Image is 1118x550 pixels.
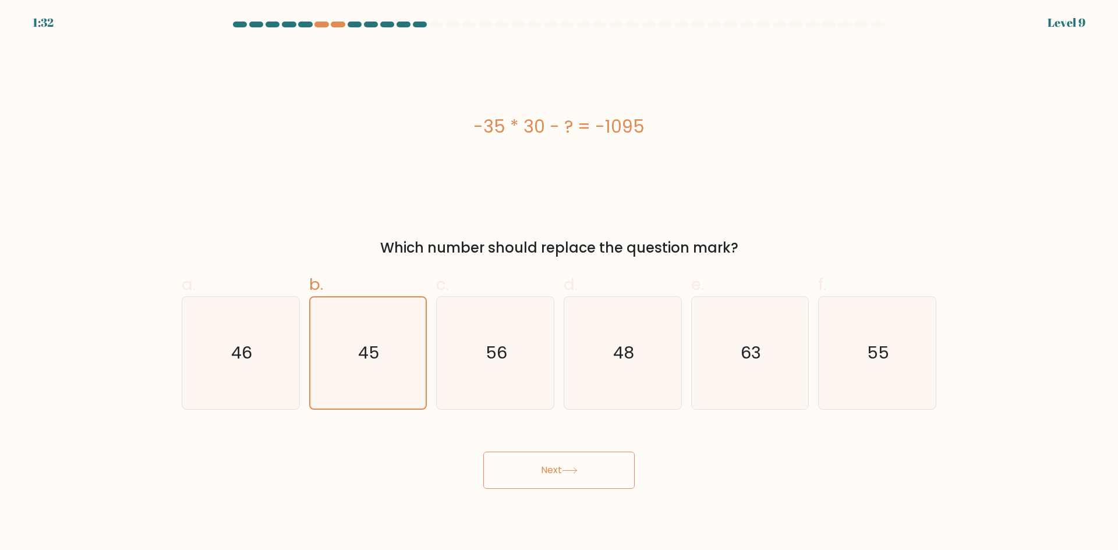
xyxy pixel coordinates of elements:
[1048,14,1085,31] div: Level 9
[613,341,634,364] text: 48
[564,273,578,296] span: d.
[436,273,449,296] span: c.
[309,273,323,296] span: b.
[182,273,196,296] span: a.
[33,14,54,31] div: 1:32
[741,341,761,364] text: 63
[483,452,635,489] button: Next
[359,341,380,364] text: 45
[868,341,890,364] text: 55
[182,113,936,140] div: -35 * 30 - ? = -1095
[818,273,826,296] span: f.
[691,273,704,296] span: e.
[231,341,252,364] text: 46
[189,237,929,258] div: Which number should replace the question mark?
[486,341,507,364] text: 56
